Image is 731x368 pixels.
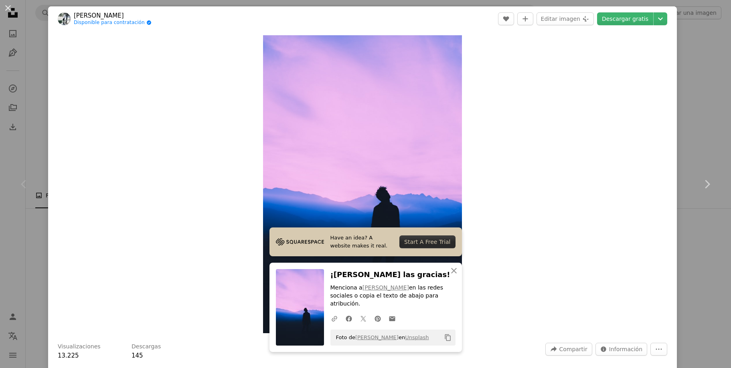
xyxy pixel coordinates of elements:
span: Información [609,343,642,355]
button: Compartir esta imagen [545,343,592,356]
button: Elegir el tamaño de descarga [654,12,667,25]
a: Unsplash [405,334,429,340]
div: Start A Free Trial [399,235,455,248]
button: Editar imagen [537,12,594,25]
button: Ampliar en esta imagen [263,35,462,333]
a: [PERSON_NAME] [355,334,399,340]
a: [PERSON_NAME] [362,284,409,291]
button: Añade a la colección [517,12,533,25]
span: Foto de en [332,331,429,344]
span: Compartir [559,343,587,355]
span: 145 [132,352,143,359]
img: Ve al perfil de Luigi Manga [58,12,71,25]
h3: Descargas [132,343,161,351]
p: Menciona a en las redes sociales o copia el texto de abajo para atribución. [330,284,456,308]
img: una persona parada en un campo con montañas en el fondo [263,35,462,333]
a: Comparte en Facebook [342,310,356,326]
a: Have an idea? A website makes it real.Start A Free Trial [269,227,462,256]
button: Me gusta [498,12,514,25]
button: Más acciones [650,343,667,356]
img: file-1705255347840-230a6ab5bca9image [276,236,324,248]
a: Comparte por correo electrónico [385,310,399,326]
a: Descargar gratis [597,12,653,25]
span: 13.225 [58,352,79,359]
h3: ¡[PERSON_NAME] las gracias! [330,269,456,281]
a: Disponible para contratación [74,20,152,26]
a: [PERSON_NAME] [74,12,152,20]
button: Estadísticas sobre esta imagen [595,343,647,356]
a: Comparte en Pinterest [371,310,385,326]
a: Siguiente [683,146,731,223]
h3: Visualizaciones [58,343,101,351]
span: Have an idea? A website makes it real. [330,234,393,250]
button: Copiar al portapapeles [441,331,455,344]
a: Comparte en Twitter [356,310,371,326]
